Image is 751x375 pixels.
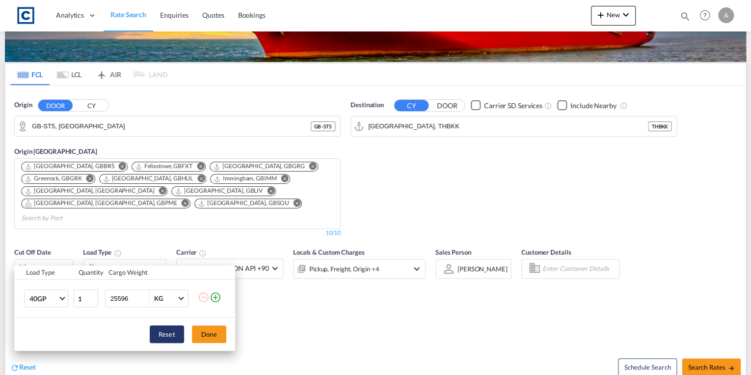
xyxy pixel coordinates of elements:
[198,291,210,303] md-icon: icon-minus-circle-outline
[150,325,184,343] button: Reset
[108,268,192,277] div: Cargo Weight
[73,265,103,280] th: Quantity
[14,265,73,280] th: Load Type
[24,289,68,307] md-select: Choose: 40GP
[154,294,163,302] div: KG
[210,291,221,303] md-icon: icon-plus-circle-outline
[29,294,58,304] span: 40GP
[74,289,98,307] input: Qty
[109,290,149,307] input: Enter Weight
[192,325,226,343] button: Done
